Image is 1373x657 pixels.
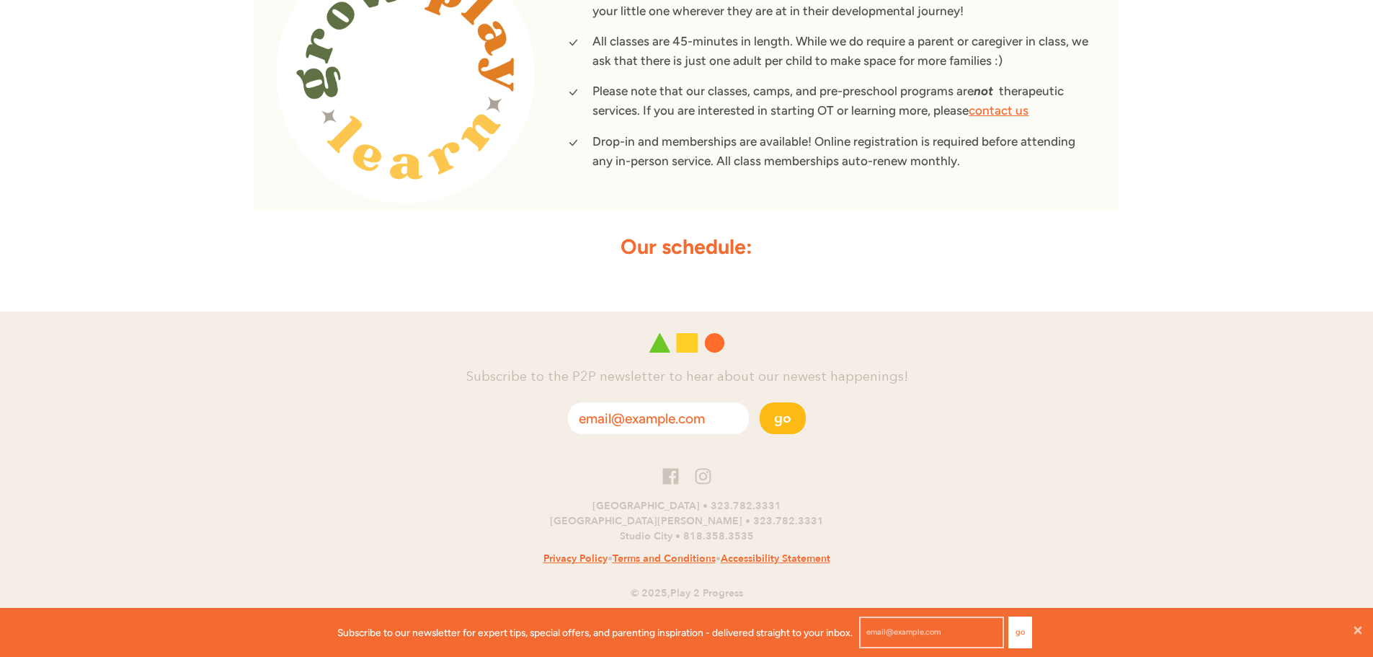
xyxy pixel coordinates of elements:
[592,132,1097,171] p: Drop-in and memberships are available! Online registration is required before attending any in-pe...
[592,32,1097,71] p: All classes are 45-minutes in length. While we do require a parent or caregiver in class, we ask ...
[337,625,853,640] p: Subscribe to our newsletter for expert tips, special offers, and parenting inspiration - delivere...
[262,368,1112,389] h4: Subscribe to the P2P newsletter to hear about our newest happenings!
[543,552,608,565] a: Privacy Policy
[568,402,749,434] input: email@example.com
[670,586,743,600] a: Play 2 Progress
[1008,617,1032,648] button: Go
[859,617,1004,648] input: email@example.com
[760,402,806,434] button: Go
[621,234,752,259] strong: Our schedule:
[974,84,993,98] strong: not
[649,333,724,353] img: Play 2 Progress logo
[969,103,1028,118] a: contact us
[592,81,1097,120] p: Please note that our classes, camps, and pre-preschool programs are therapeutic services. If you ...
[721,552,830,565] a: Accessibility Statement
[613,552,716,565] a: Terms and Conditions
